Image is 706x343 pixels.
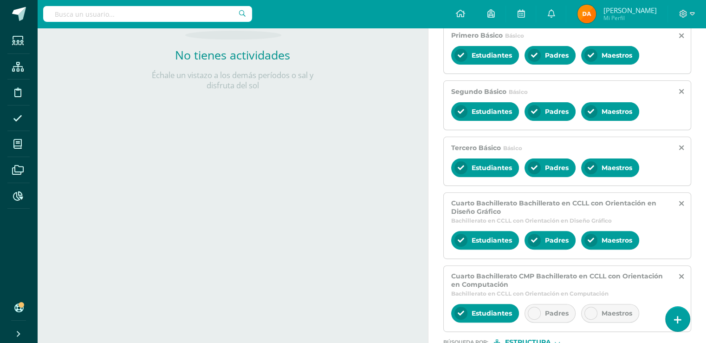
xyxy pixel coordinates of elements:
span: Estudiantes [472,51,512,59]
input: Busca un usuario... [43,6,252,22]
span: Maestros [602,107,632,116]
span: Estudiantes [472,164,512,172]
span: Bachillerato en CCLL con Orientación en Computación [451,290,609,297]
span: Bachillerato en CCLL con Orientación en Diseño Gráfico [451,217,612,224]
span: Maestros [602,164,632,172]
span: Estudiantes [472,309,512,317]
span: Básico [509,88,528,95]
span: Estudiantes [472,236,512,244]
span: Maestros [602,51,632,59]
span: Cuarto Bachillerato CMP Bachillerato en CCLL con Orientación en Computación [451,272,671,289]
span: Maestros [602,309,632,317]
span: Padres [545,236,569,244]
span: [PERSON_NAME] [603,6,656,15]
span: Padres [545,309,569,317]
span: Primero Básico [451,31,503,40]
h2: No tienes actividades [140,47,325,63]
img: 82a5943632aca8211823fb2e9800a6c1.png [577,5,596,23]
span: Tercero Básico [451,144,501,152]
span: Estudiantes [472,107,512,116]
span: Maestros [602,236,632,244]
span: Segundo Básico [451,87,506,96]
span: Básico [503,145,522,152]
span: Cuarto Bachillerato Bachillerato en CCLL con Orientación en Diseño Gráfico [451,199,671,216]
span: Básico [505,32,524,39]
span: Mi Perfil [603,14,656,22]
span: Padres [545,164,569,172]
span: Padres [545,107,569,116]
p: Échale un vistazo a los demás períodos o sal y disfruta del sol [140,70,325,91]
span: Padres [545,51,569,59]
